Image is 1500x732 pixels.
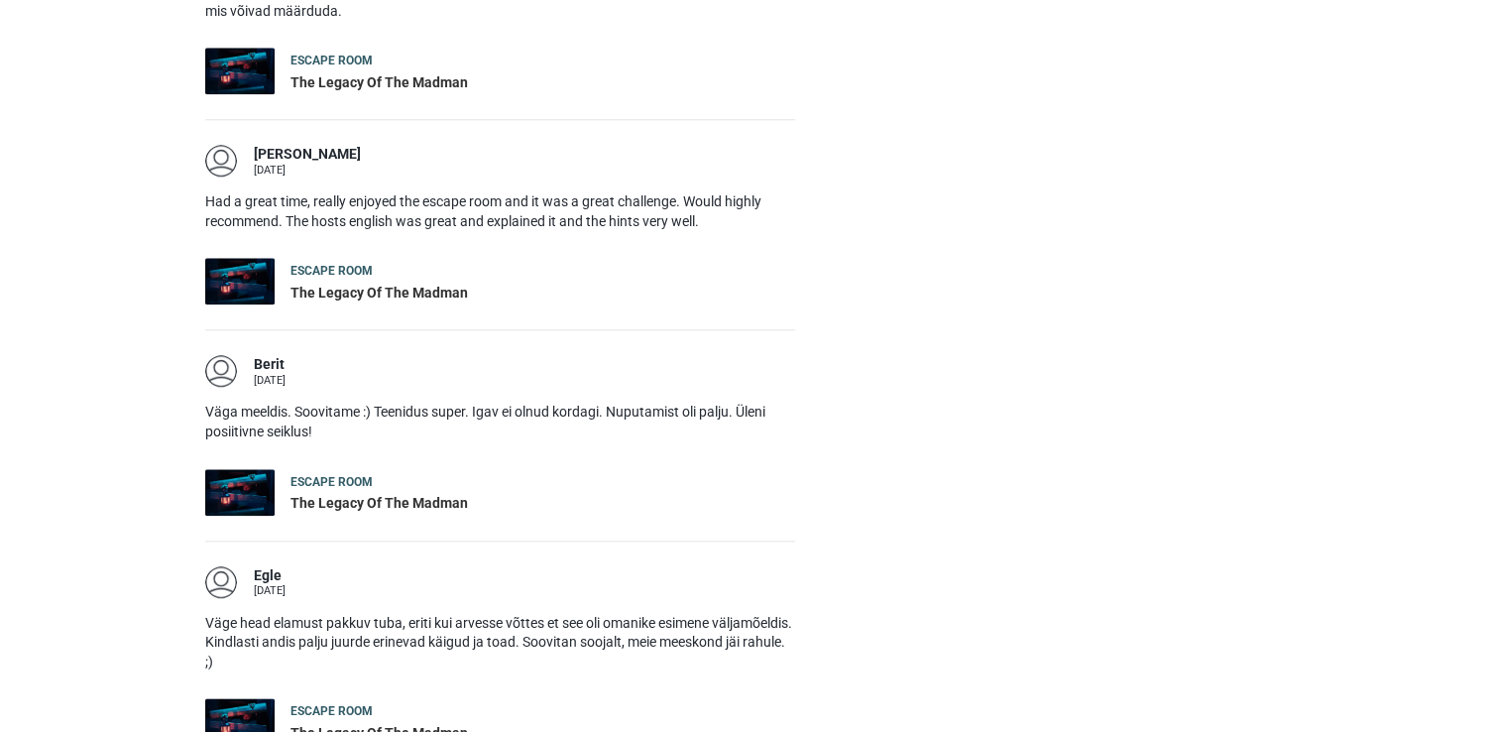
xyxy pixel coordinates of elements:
div: Escape room [290,263,468,280]
img: The Legacy Of The Madman [205,258,275,305]
a: The Legacy Of The Madman Escape room The Legacy Of The Madman [205,469,795,516]
p: Had a great time, really enjoyed the escape room and it was a great challenge. Would highly recom... [205,192,795,231]
div: Berit [254,355,286,375]
div: Escape room [290,474,468,491]
div: [DATE] [254,165,361,176]
div: [DATE] [254,585,286,596]
div: The Legacy Of The Madman [290,73,468,93]
div: [DATE] [254,375,286,386]
a: The Legacy Of The Madman Escape room The Legacy Of The Madman [205,48,795,94]
div: Escape room [290,53,468,69]
p: Väge head elamust pakkuv tuba, eriti kui arvesse võttes et see oli omanike esimene väljamõeldis. ... [205,614,795,672]
div: The Legacy Of The Madman [290,494,468,514]
div: The Legacy Of The Madman [290,284,468,304]
p: Väga meeldis. Soovitame :) Teenidus super. Igav ei olnud kordagi. Nuputamist oli palju. Üleni pos... [205,403,795,441]
img: The Legacy Of The Madman [205,469,275,516]
div: [PERSON_NAME] [254,145,361,165]
img: The Legacy Of The Madman [205,48,275,94]
div: Escape room [290,703,468,720]
div: Egle [254,566,286,586]
a: The Legacy Of The Madman Escape room The Legacy Of The Madman [205,258,795,305]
